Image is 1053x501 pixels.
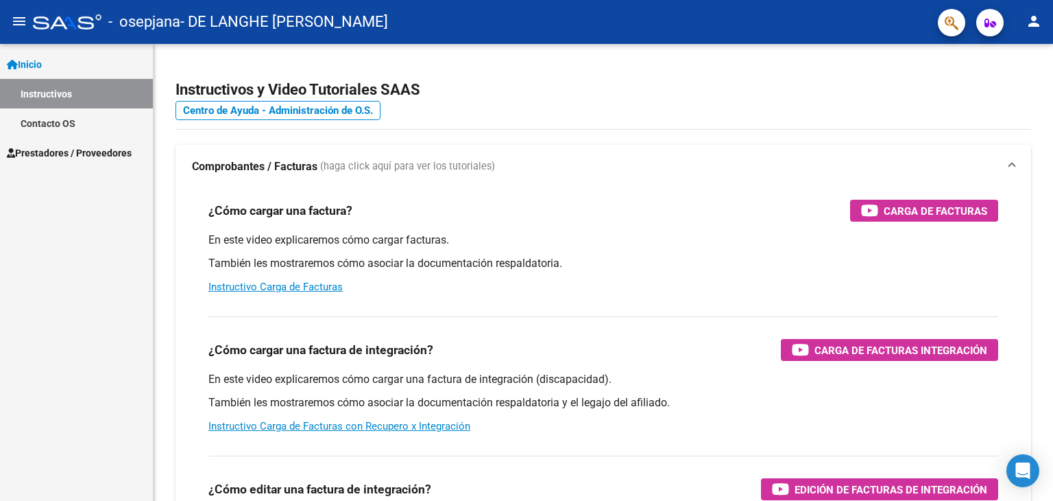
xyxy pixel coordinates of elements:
[320,159,495,174] span: (haga click aquí para ver los tutoriales)
[7,57,42,72] span: Inicio
[1026,13,1042,30] mat-icon: person
[884,202,987,220] span: Carga de Facturas
[208,372,998,387] p: En este video explicaremos cómo cargar una factura de integración (discapacidad).
[180,7,388,37] span: - DE LANGHE [PERSON_NAME]
[208,340,433,360] h3: ¿Cómo cargar una factura de integración?
[208,480,431,499] h3: ¿Cómo editar una factura de integración?
[208,395,998,410] p: También les mostraremos cómo asociar la documentación respaldatoria y el legajo del afiliado.
[208,281,343,293] a: Instructivo Carga de Facturas
[781,339,998,361] button: Carga de Facturas Integración
[192,159,317,174] strong: Comprobantes / Facturas
[11,13,27,30] mat-icon: menu
[208,256,998,271] p: También les mostraremos cómo asociar la documentación respaldatoria.
[175,101,380,120] a: Centro de Ayuda - Administración de O.S.
[795,481,987,498] span: Edición de Facturas de integración
[175,145,1031,189] mat-expansion-panel-header: Comprobantes / Facturas (haga click aquí para ver los tutoriales)
[208,201,352,220] h3: ¿Cómo cargar una factura?
[208,420,470,432] a: Instructivo Carga de Facturas con Recupero x Integración
[1006,454,1039,487] div: Open Intercom Messenger
[175,77,1031,103] h2: Instructivos y Video Tutoriales SAAS
[108,7,180,37] span: - osepjana
[850,200,998,222] button: Carga de Facturas
[814,342,987,359] span: Carga de Facturas Integración
[7,145,132,161] span: Prestadores / Proveedores
[208,233,998,248] p: En este video explicaremos cómo cargar facturas.
[761,478,998,500] button: Edición de Facturas de integración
